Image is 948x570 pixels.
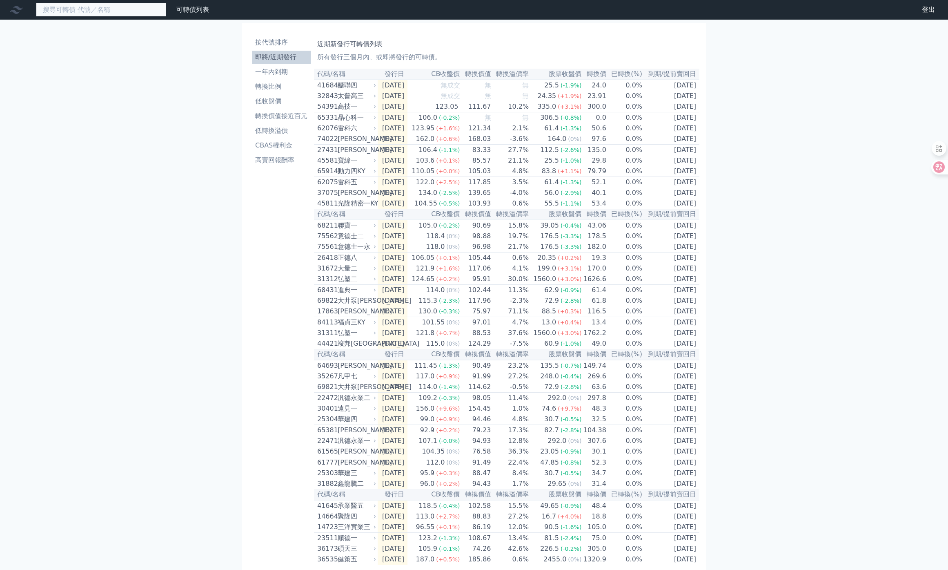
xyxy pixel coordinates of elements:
div: 意德士一永 [338,242,374,252]
div: 雷科六 [338,123,374,133]
span: (-0.5%) [439,200,460,207]
td: [DATE] [378,134,407,145]
td: 61.8 [582,295,606,306]
input: 搜尋可轉債 代號／名稱 [36,3,167,17]
td: [DATE] [643,263,699,274]
div: 106.4 [417,145,439,155]
span: (-1.1%) [439,147,460,153]
div: 54391 [317,102,336,112]
span: (-0.9%) [561,287,582,293]
th: 轉換價 [582,69,606,80]
div: 164.0 [546,134,568,144]
th: 轉換溢價率 [492,69,530,80]
td: [DATE] [643,101,699,112]
span: (+1.6%) [436,265,460,272]
li: 低轉換溢價 [252,126,311,136]
div: 104.55 [413,199,439,208]
span: (+3.1%) [558,103,581,110]
td: 21.7% [492,241,530,253]
div: 123.95 [410,123,436,133]
td: 75.97 [461,306,492,317]
td: [DATE] [643,274,699,285]
span: (+0.2%) [558,255,581,261]
td: 0.0% [607,145,643,156]
div: 106.05 [410,253,436,263]
div: 17863 [317,306,336,316]
div: 83.8 [540,166,558,176]
td: 27.7% [492,145,530,156]
td: [DATE] [643,91,699,101]
span: (+0.1%) [436,255,460,261]
td: 139.65 [461,188,492,198]
span: 無 [522,81,529,89]
span: (+3.1%) [558,265,581,272]
span: (-2.9%) [561,190,582,196]
td: [DATE] [643,80,699,91]
th: 已轉換(%) [607,209,643,220]
td: 13.4 [582,317,606,328]
span: (+0.6%) [436,136,460,142]
span: (-0.3%) [439,308,460,315]
span: 無成交 [441,92,460,100]
li: CBAS權利金 [252,141,311,150]
td: 90.69 [461,220,492,231]
td: 0.0% [607,198,643,209]
td: [DATE] [643,198,699,209]
td: 117.06 [461,263,492,274]
td: [DATE] [378,177,407,188]
td: 0.0% [607,285,643,296]
td: [DATE] [643,295,699,306]
a: 低轉換溢價 [252,124,311,137]
div: 72.9 [543,296,561,306]
span: (-0.8%) [561,114,582,121]
li: 即將/近期發行 [252,52,311,62]
div: 75562 [317,231,336,241]
td: 83.33 [461,145,492,156]
span: (-1.0%) [561,157,582,164]
td: 2.1% [492,123,530,134]
div: 動力四KY [338,166,374,176]
td: 103.93 [461,198,492,209]
td: [DATE] [643,241,699,253]
div: 162.0 [414,134,436,144]
div: 118.4 [425,231,447,241]
td: 4.1% [492,263,530,274]
td: [DATE] [378,155,407,166]
td: 29.8 [582,155,606,166]
div: 62075 [317,177,336,187]
th: 轉換溢價率 [492,209,530,220]
div: 寶緯一 [338,156,374,165]
div: 306.5 [539,113,561,123]
td: [DATE] [643,253,699,264]
td: 40.1 [582,188,606,198]
td: 0.0% [607,306,643,317]
td: 116.5 [582,306,606,317]
div: 121.9 [414,264,436,273]
span: (-2.6%) [561,147,582,153]
span: (+1.1%) [558,168,581,174]
td: 0.0% [607,91,643,101]
td: [DATE] [643,231,699,241]
div: 37075 [317,188,336,198]
a: 低收盤價 [252,95,311,108]
td: 170.0 [582,263,606,274]
th: 到期/提前賣回日 [643,69,699,80]
a: 即將/近期發行 [252,51,311,64]
a: 可轉債列表 [176,6,209,13]
p: 所有發行三個月內、或即將發行的可轉債。 [317,52,696,62]
td: 11.3% [492,285,530,296]
div: 聯寶一 [338,221,374,230]
td: 0.6% [492,198,530,209]
td: 117.85 [461,177,492,188]
div: 福貞三KY [338,317,374,327]
td: 15.8% [492,220,530,231]
td: 0.0% [607,166,643,177]
td: 182.0 [582,241,606,253]
span: (-2.8%) [561,297,582,304]
div: 61.4 [543,177,561,187]
div: 68211 [317,221,336,230]
td: [DATE] [643,317,699,328]
td: [DATE] [378,112,407,123]
td: [DATE] [378,123,407,134]
span: (0%) [446,287,460,293]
